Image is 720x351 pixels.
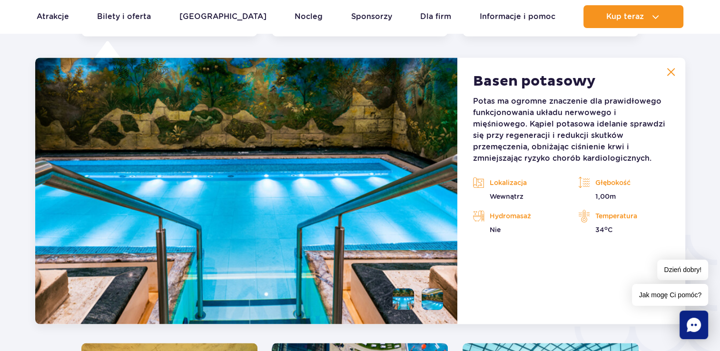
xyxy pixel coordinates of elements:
a: Informacje i pomoc [480,5,555,28]
a: Sponsorzy [351,5,392,28]
p: Hydromasaż [473,209,564,223]
p: 1,00m [578,192,670,201]
span: Dzień dobry! [657,260,708,280]
a: Atrakcje [37,5,69,28]
span: Jak mogę Ci pomóc? [632,284,708,306]
button: Kup teraz [583,5,683,28]
div: Chat [680,311,708,339]
p: Temperatura [578,209,670,223]
p: Wewnątrz [473,192,564,201]
a: Bilety i oferta [97,5,151,28]
span: Kup teraz [606,12,644,21]
p: Głębokość [578,175,670,190]
h2: Basen potasowy [473,73,595,90]
a: [GEOGRAPHIC_DATA] [179,5,266,28]
a: Dla firm [420,5,451,28]
p: 34 C [578,225,670,234]
sup: o [604,225,607,231]
p: Potas ma ogromne znaczenie dla prawidłowego funkcjonowania układu nerwowego i mięśniowego. Kąpiel... [473,96,670,164]
p: Nie [473,225,564,234]
a: Nocleg [295,5,323,28]
p: Lokalizacja [473,175,564,190]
